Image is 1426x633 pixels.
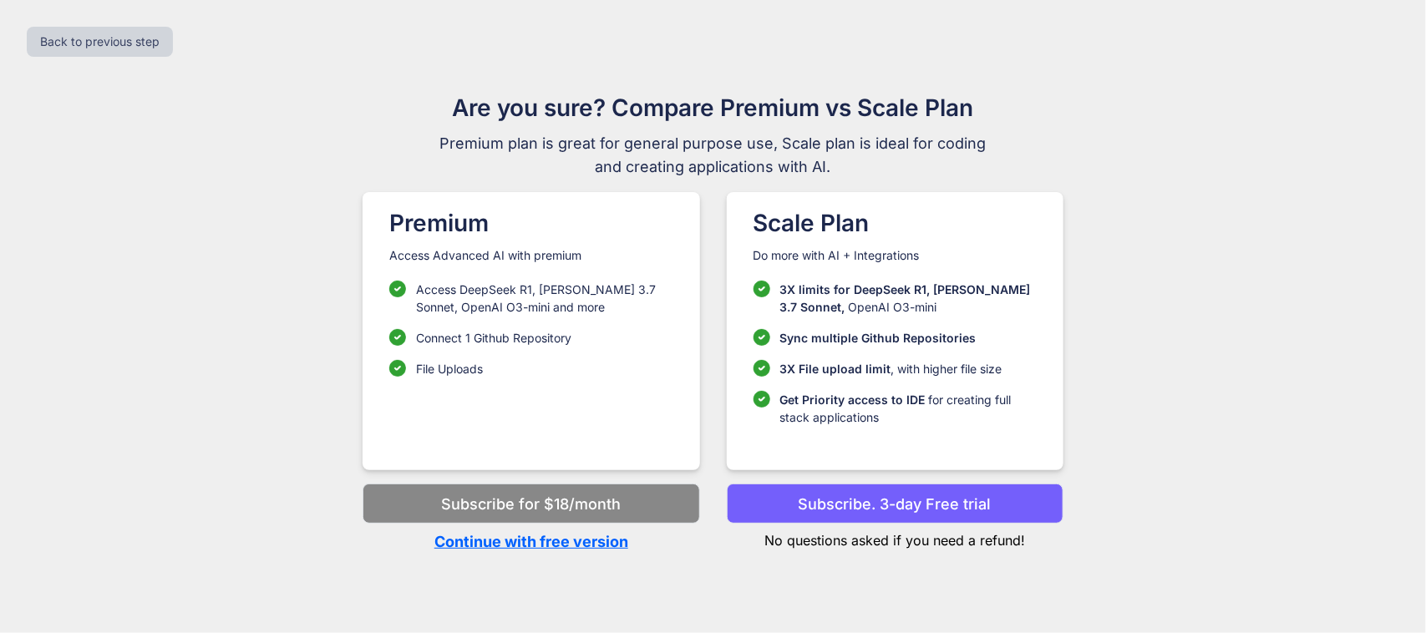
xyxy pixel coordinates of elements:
[754,205,1037,241] h1: Scale Plan
[780,392,926,407] span: Get Priority access to IDE
[780,329,977,347] p: Sync multiple Github Repositories
[389,281,406,297] img: checklist
[416,329,571,347] p: Connect 1 Github Repository
[780,281,1037,316] p: OpenAI O3-mini
[780,282,1031,314] span: 3X limits for DeepSeek R1, [PERSON_NAME] 3.7 Sonnet,
[727,524,1063,550] p: No questions asked if you need a refund!
[389,247,672,264] p: Access Advanced AI with premium
[754,247,1037,264] p: Do more with AI + Integrations
[441,493,621,515] p: Subscribe for $18/month
[754,391,770,408] img: checklist
[754,281,770,297] img: checklist
[416,360,483,377] p: File Uploads
[754,360,770,377] img: checklist
[433,132,994,179] span: Premium plan is great for general purpose use, Scale plan is ideal for coding and creating applic...
[433,90,994,125] h1: Are you sure? Compare Premium vs Scale Plan
[389,205,672,241] h1: Premium
[363,484,699,524] button: Subscribe for $18/month
[363,530,699,553] p: Continue with free version
[780,391,1037,426] p: for creating full stack applications
[389,360,406,377] img: checklist
[27,27,173,57] button: Back to previous step
[780,362,891,376] span: 3X File upload limit
[799,493,992,515] p: Subscribe. 3-day Free trial
[754,329,770,346] img: checklist
[389,329,406,346] img: checklist
[727,484,1063,524] button: Subscribe. 3-day Free trial
[780,360,1002,377] p: , with higher file size
[416,281,672,316] p: Access DeepSeek R1, [PERSON_NAME] 3.7 Sonnet, OpenAI O3-mini and more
